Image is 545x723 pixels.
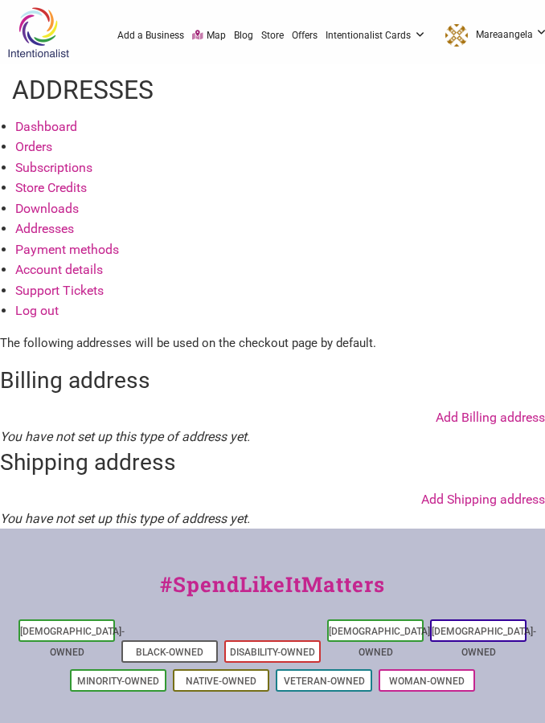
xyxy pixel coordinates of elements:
[15,242,119,257] a: Payment methods
[117,28,184,43] a: Add a Business
[326,28,429,43] a: Intentionalist Cards
[15,139,52,154] a: Orders
[15,283,104,298] a: Support Tickets
[192,28,226,43] a: Map
[186,676,256,687] a: Native-Owned
[15,201,79,216] a: Downloads
[15,221,74,236] a: Addresses
[15,119,77,134] a: Dashboard
[12,72,154,108] h1: Addresses
[15,262,103,277] a: Account details
[432,626,536,658] a: [DEMOGRAPHIC_DATA]-Owned
[329,626,433,658] a: [DEMOGRAPHIC_DATA]-Owned
[15,160,92,175] a: Subscriptions
[20,626,125,658] a: [DEMOGRAPHIC_DATA]-Owned
[136,647,203,658] a: Black-Owned
[230,647,315,658] a: Disability-Owned
[261,28,284,43] a: Store
[284,676,365,687] a: Veteran-Owned
[389,676,465,687] a: Woman-Owned
[15,180,87,195] a: Store Credits
[292,28,318,43] a: Offers
[436,408,545,427] a: Add Billing address
[234,28,253,43] a: Blog
[421,490,545,509] a: Add Shipping address
[15,303,59,318] a: Log out
[77,676,159,687] a: Minority-Owned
